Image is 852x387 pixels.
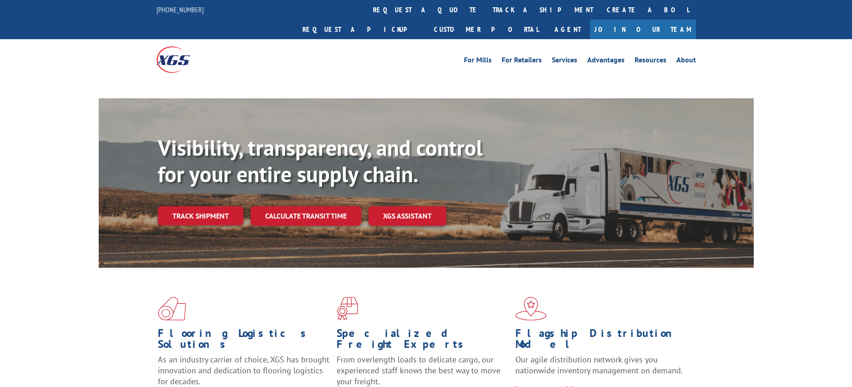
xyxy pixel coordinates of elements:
[337,328,509,354] h1: Specialized Freight Experts
[545,20,590,39] a: Agent
[156,5,204,14] a: [PHONE_NUMBER]
[464,56,492,66] a: For Mills
[587,56,625,66] a: Advantages
[676,56,696,66] a: About
[251,206,361,226] a: Calculate transit time
[158,297,186,321] img: xgs-icon-total-supply-chain-intelligence-red
[515,328,687,354] h1: Flagship Distribution Model
[158,354,329,387] span: As an industry carrier of choice, XGS has brought innovation and dedication to flooring logistics...
[635,56,666,66] a: Resources
[502,56,542,66] a: For Retailers
[515,354,683,376] span: Our agile distribution network gives you nationwide inventory management on demand.
[158,328,330,354] h1: Flooring Logistics Solutions
[337,297,358,321] img: xgs-icon-focused-on-flooring-red
[552,56,577,66] a: Services
[515,297,547,321] img: xgs-icon-flagship-distribution-model-red
[158,206,243,225] a: Track shipment
[368,206,446,226] a: XGS ASSISTANT
[158,133,483,188] b: Visibility, transparency, and control for your entire supply chain.
[590,20,696,39] a: Join Our Team
[427,20,545,39] a: Customer Portal
[296,20,427,39] a: Request a pickup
